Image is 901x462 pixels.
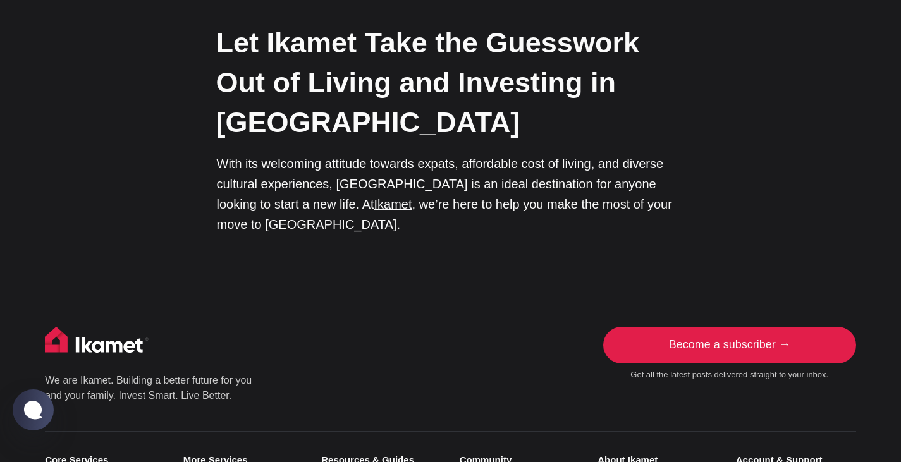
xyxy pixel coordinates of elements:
[45,327,149,358] img: Ikamet home
[45,373,254,403] p: We are Ikamet. Building a better future for you and your family. Invest Smart. Live Better.
[603,327,856,363] a: Become a subscriber →
[603,370,856,380] small: Get all the latest posts delivered straight to your inbox.
[216,23,684,142] h2: Let Ikamet Take the Guesswork Out of Living and Investing in [GEOGRAPHIC_DATA]
[374,197,412,211] a: Ikamet
[217,154,685,234] p: With its welcoming attitude towards expats, affordable cost of living, and diverse cultural exper...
